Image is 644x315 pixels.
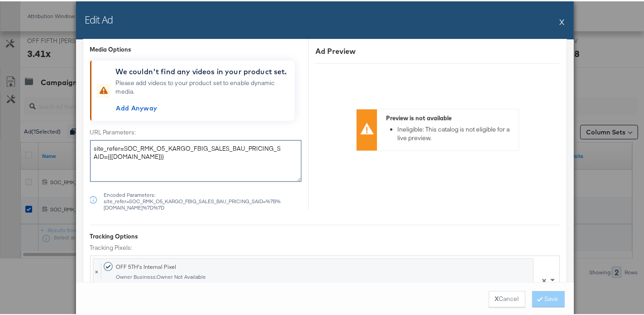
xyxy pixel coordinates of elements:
button: X [560,11,565,29]
span: × [93,262,101,278]
button: Add Anyway [113,100,161,114]
li: Ineligible: This catalog is not eligible for a live preview. [397,124,514,141]
div: Media Options [90,44,301,52]
span: Add Anyway [116,101,157,113]
label: Tracking Pixels: [90,242,560,251]
span: × [542,274,546,282]
div: Tracking Options [90,231,560,239]
div: Owner Business: Owner Not Available [116,272,398,279]
div: We couldn't find any videos in your product set. [116,65,291,76]
strong: X [495,293,499,302]
div: OFF 5TH's Internal Pixel [116,262,177,269]
textarea: site_refer=SOC_RMK_O5_KARGO_FBIG_SALES_BAU_PRICING_SAID={{[DOMAIN_NAME]}} [90,139,301,181]
div: Preview is not available [386,113,514,121]
span: Clear all [540,255,548,304]
div: Please add videos to your product set to enable dynamic media. [116,77,291,114]
div: Ad Preview [315,45,560,55]
button: XCancel [489,290,525,306]
h2: Edit Ad [85,11,113,25]
div: Encoded Parameters: [104,191,301,210]
label: URL Parameters: [90,127,301,135]
span: site_refer=SOC_RMK_O5_KARGO_FBIG_SALES_BAU_PRICING_SAID=%7B%[DOMAIN_NAME]%7D%7D [104,197,285,210]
